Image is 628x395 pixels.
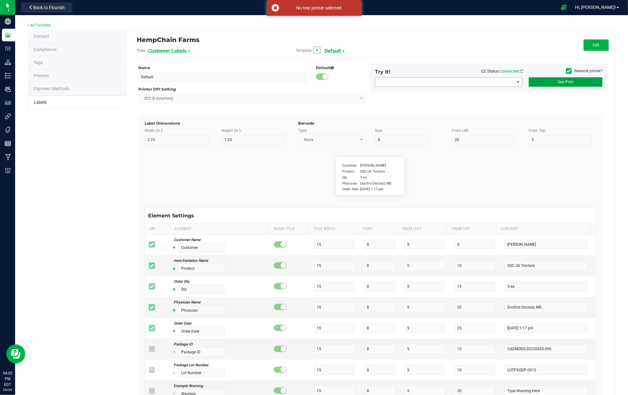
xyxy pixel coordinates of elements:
[174,258,225,264] div: Item/Variation Name
[5,100,11,106] inline-svg: User Roles
[178,264,225,273] input: Item/Variation Name Example Value: GSC Oil Tincture
[148,48,187,54] a: Customer Labels
[145,224,170,234] th: On
[178,306,225,315] input: Physician Name Example Value: Docfirst Doclast, MD.
[5,168,11,174] inline-svg: Billing
[566,68,602,74] label: Network printer?
[6,345,25,363] iframe: Resource center
[5,73,11,79] inline-svg: Inventory
[5,45,11,52] inline-svg: Configuration
[314,47,320,54] submit-button: Add new template
[145,128,163,133] label: Width (in.):
[331,66,334,70] i: Setting a non-default template as the new default will also update the existing default. Default ...
[3,387,12,392] p: 09/29
[174,321,225,327] div: Order Date
[481,69,523,74] span: QZ Status:
[178,327,225,336] input: Order Date Example Value: 4/20/2019 1:17 pm
[28,23,51,27] a: All Facilities
[137,34,445,45] div: HempChain Farms
[174,286,178,292] span: Dynamic element
[174,307,178,313] span: Dynamic element
[222,128,241,133] label: Height (in.):
[170,224,268,234] th: Element
[360,163,386,168] span: [PERSON_NAME]
[33,47,56,52] span: State Registry
[33,34,49,39] span: Contact
[558,80,574,84] span: Test Print
[174,341,225,347] div: Package ID
[174,266,178,272] span: Dynamic element
[174,279,225,285] div: Order Qty
[178,347,225,357] input: Package ID Example Value: CADMODS-20230420-096
[5,140,11,147] inline-svg: Reports
[33,5,65,10] span: Back to Flourish
[397,224,447,234] th: From Left
[298,128,308,133] label: Type:
[178,285,225,294] input: Order Qty Example Value: 3 ea
[174,370,178,376] span: Dynamic element
[342,175,360,180] span: Qty
[325,46,341,56] span: Default
[3,370,12,387] p: 04:02 PM EDT
[316,65,366,71] div: Default
[575,5,616,10] span: Hi, [PERSON_NAME]!
[268,224,308,234] th: Show Title
[174,349,178,355] span: Dynamic element
[500,69,519,74] span: Connected
[342,181,360,186] span: Physician
[557,1,571,14] span: Open Ecommerce Menu
[360,175,367,180] span: 3 ea
[5,86,11,92] inline-svg: Users
[325,48,341,54] a: Default
[342,169,360,174] span: Product
[296,45,311,56] span: Template
[342,187,360,192] span: Order Date
[360,187,383,192] span: [DATE] 1:17 pm
[360,181,392,186] span: Docfirst Doclast, MD.
[360,169,385,174] span: GSC Oil Tincture
[5,32,11,38] inline-svg: Facilities
[375,68,390,76] label: Try It!
[5,113,11,120] inline-svg: Integrations
[148,211,194,220] div: Element Settings
[5,127,11,133] inline-svg: Tags
[174,237,225,243] div: Customer Name
[342,163,360,168] span: Customer
[529,128,546,133] label: From Top:
[145,121,289,126] div: Label Dimensions
[174,328,178,334] span: Dynamic element
[148,46,187,56] span: Customer Labels
[174,383,225,389] div: Example Warning
[584,39,609,51] button: Edit
[21,3,72,13] button: Back to Flourish
[174,362,225,368] div: Package Lot Number
[375,77,522,87] span: NO DATA FOUND
[316,48,318,53] span: +
[283,5,357,11] div: No test printer selected.
[298,121,596,126] div: Barcode
[138,86,366,92] div: Printer DPI Setting
[308,224,358,234] th: Title Width
[34,100,47,105] span: Label Maker
[33,73,49,78] span: Printers
[33,60,43,65] span: Tags
[5,59,11,65] inline-svg: Distribution
[358,224,397,234] th: Font
[5,154,11,160] inline-svg: Manufacturing
[137,45,145,56] span: Type
[138,65,307,71] div: Name
[314,47,320,54] button: +
[174,245,178,251] span: Dynamic element
[375,128,383,133] label: Size:
[33,86,69,91] span: Payment Methods
[452,128,469,133] label: From Left:
[5,18,11,25] inline-svg: Company
[447,224,496,234] th: From Top
[593,43,599,47] span: Edit
[529,77,602,87] button: Test Print
[178,368,225,378] input: Package Lot Number Example Value: LOTPXGDP-0912
[174,299,225,305] div: Physician Name
[178,243,225,252] input: Customer Name Example Value: Firstname Lastname
[496,224,590,234] th: Content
